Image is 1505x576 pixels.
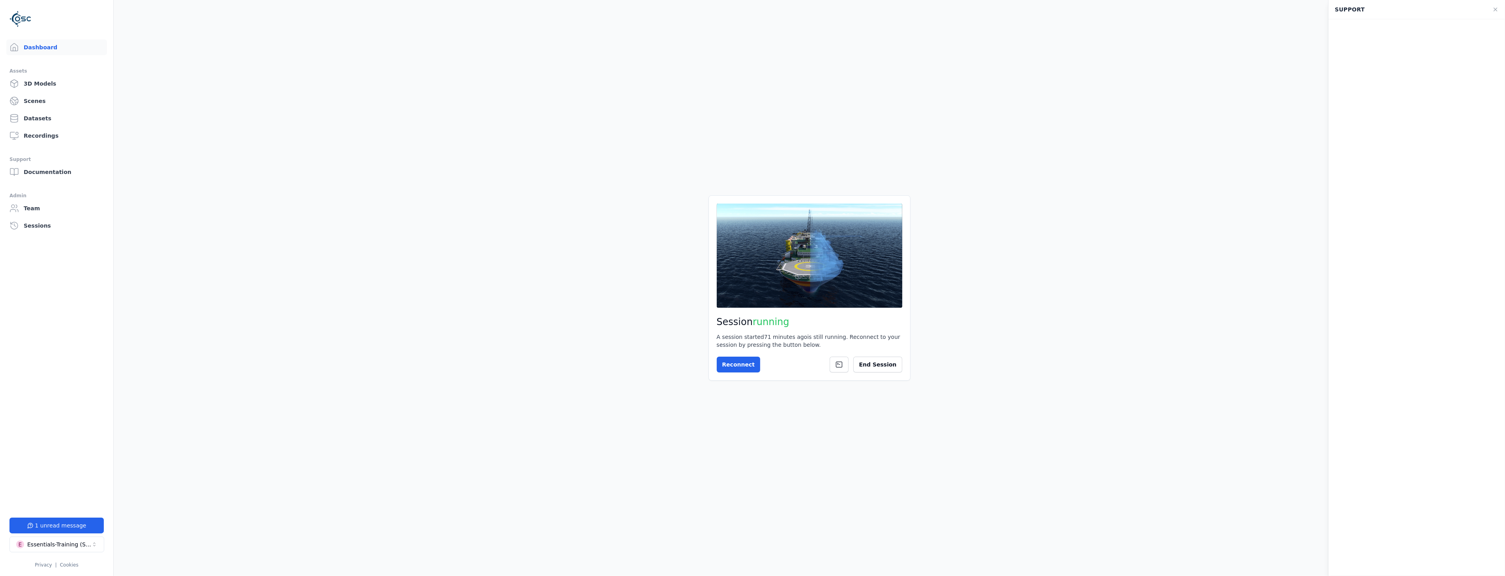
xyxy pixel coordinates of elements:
span: running [753,316,789,327]
button: Reconnect [717,357,761,372]
button: End Session [853,357,902,372]
div: A session started 71 minutes ago is still running. Reconnect to your session by pressing the butt... [717,333,902,349]
div: Support [1330,2,1488,17]
div: Chat Widget [1329,19,1505,570]
button: Select a workspace [9,537,104,552]
a: Privacy [35,562,52,568]
span: | [55,562,57,568]
div: E [16,540,24,548]
h2: Session [717,316,902,328]
a: Cookies [60,562,79,568]
div: Essentials-Training (SSO Staging) [27,540,91,548]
